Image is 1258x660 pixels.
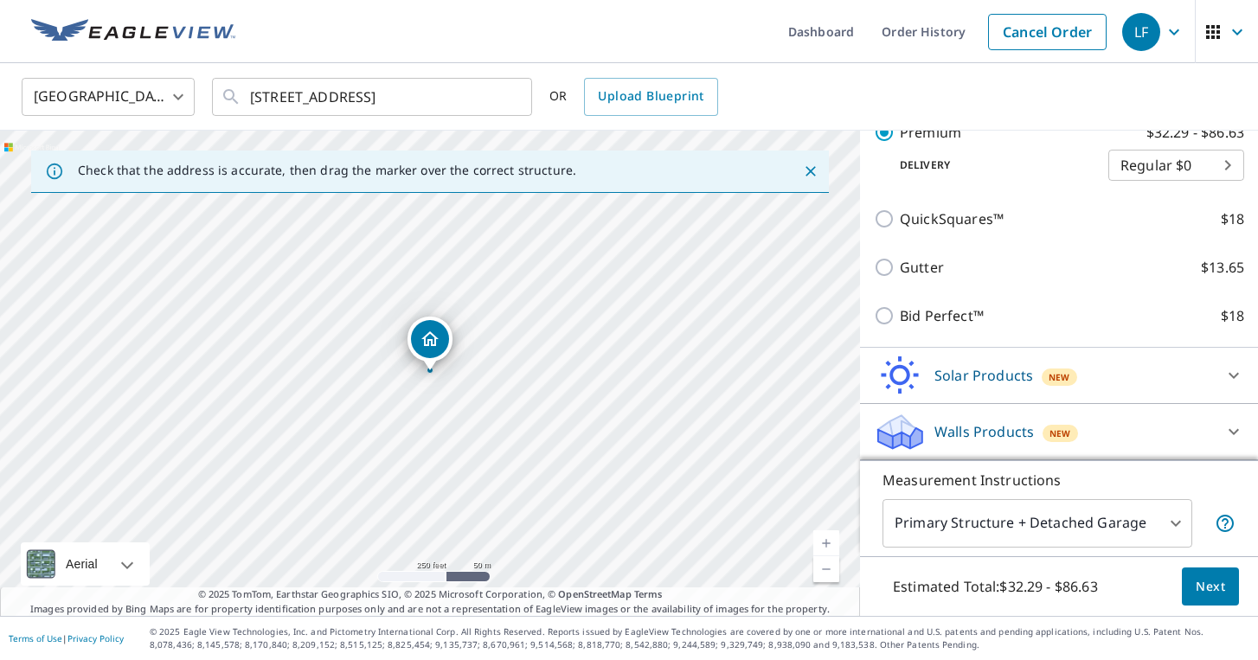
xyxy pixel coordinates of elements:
[408,317,452,370] div: Dropped pin, building 1, Residential property, 150 Old Marietta Rd Canton, GA 30114
[1049,370,1069,384] span: New
[883,499,1192,548] div: Primary Structure + Detached Garage
[900,257,944,278] p: Gutter
[813,530,839,556] a: Current Level 17, Zoom In
[198,587,663,602] span: © 2025 TomTom, Earthstar Geographics SIO, © 2025 Microsoft Corporation, ©
[9,632,62,644] a: Terms of Use
[900,122,961,143] p: Premium
[988,14,1107,50] a: Cancel Order
[813,556,839,582] a: Current Level 17, Zoom Out
[874,411,1244,452] div: Walls ProductsNew
[883,470,1236,490] p: Measurement Instructions
[1182,567,1239,606] button: Next
[634,587,663,600] a: Terms
[1221,305,1244,326] p: $18
[1215,513,1236,534] span: Your report will include the primary structure and a detached garage if one exists.
[900,305,984,326] p: Bid Perfect™
[1108,141,1244,189] div: Regular $0
[598,86,703,107] span: Upload Blueprint
[250,73,497,121] input: Search by address or latitude-longitude
[558,587,631,600] a: OpenStreetMap
[1196,576,1225,598] span: Next
[22,73,195,121] div: [GEOGRAPHIC_DATA]
[78,163,576,178] p: Check that the address is accurate, then drag the marker over the correct structure.
[934,421,1034,442] p: Walls Products
[900,208,1004,229] p: QuickSquares™
[31,19,235,45] img: EV Logo
[61,542,103,586] div: Aerial
[874,355,1244,396] div: Solar ProductsNew
[799,160,822,183] button: Close
[1146,122,1244,143] p: $32.29 - $86.63
[1122,13,1160,51] div: LF
[549,78,718,116] div: OR
[150,625,1249,651] p: © 2025 Eagle View Technologies, Inc. and Pictometry International Corp. All Rights Reserved. Repo...
[874,157,1108,173] p: Delivery
[67,632,124,644] a: Privacy Policy
[584,78,717,116] a: Upload Blueprint
[1221,208,1244,229] p: $18
[934,365,1033,386] p: Solar Products
[9,633,124,644] p: |
[1201,257,1244,278] p: $13.65
[879,567,1112,606] p: Estimated Total: $32.29 - $86.63
[21,542,150,586] div: Aerial
[1049,426,1070,440] span: New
